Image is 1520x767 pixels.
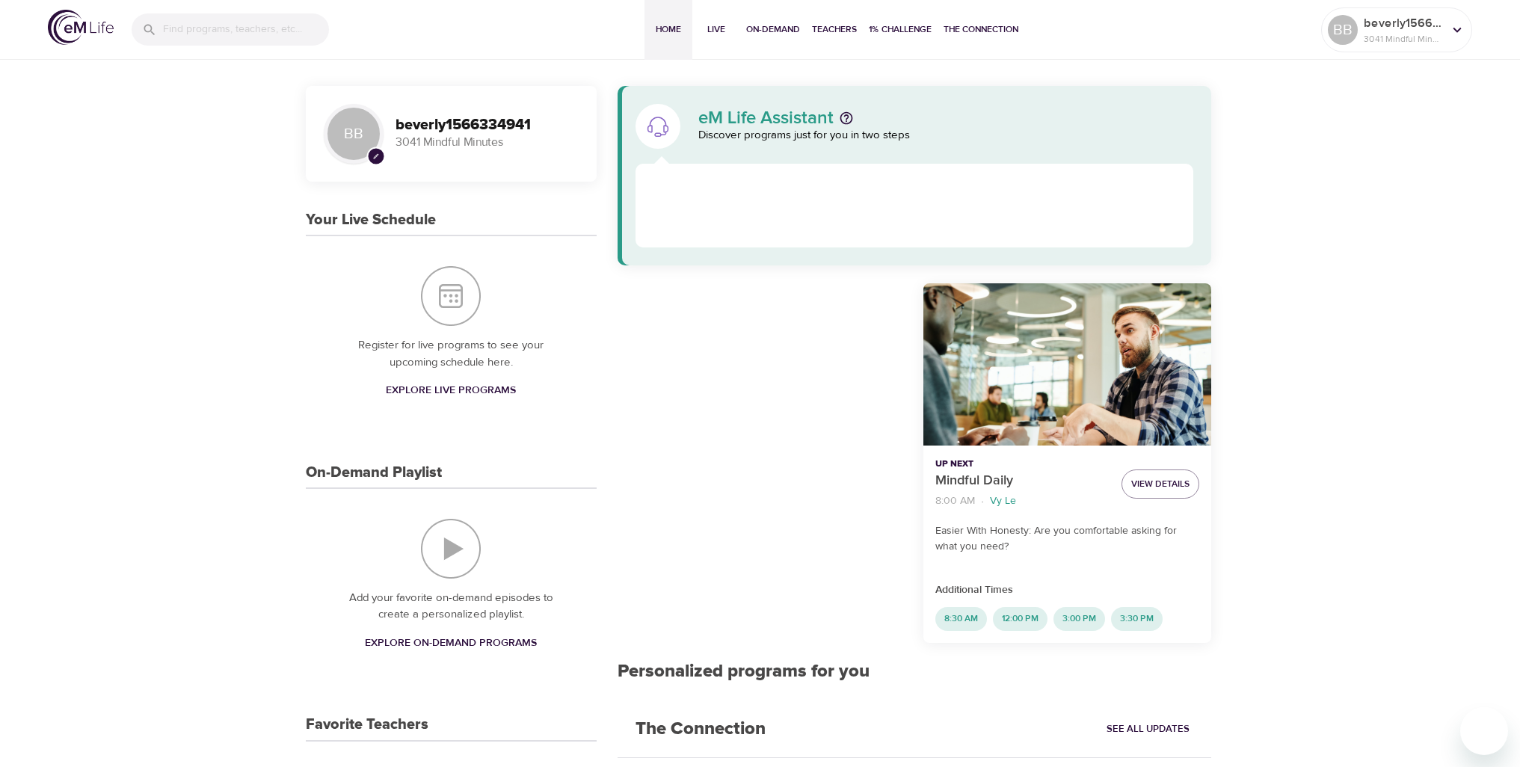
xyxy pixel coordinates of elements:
[1107,721,1190,738] span: See All Updates
[935,471,1110,491] p: Mindful Daily
[935,612,987,625] span: 8:30 AM
[935,523,1199,555] p: Easier With Honesty: Are you comfortable asking for what you need?
[1460,707,1508,755] iframe: Button to launch messaging window
[935,582,1199,598] p: Additional Times
[324,104,384,164] div: BB
[981,491,984,511] li: ·
[1131,476,1190,492] span: View Details
[421,519,481,579] img: On-Demand Playlist
[1364,14,1443,32] p: beverly1566334941
[698,22,734,37] span: Live
[396,117,579,134] h3: beverly1566334941
[698,127,1194,144] p: Discover programs just for you in two steps
[336,590,567,623] p: Add your favorite on-demand episodes to create a personalized playlist.
[1111,607,1163,631] div: 3:30 PM
[380,377,522,404] a: Explore Live Programs
[306,212,436,229] h3: Your Live Schedule
[1103,718,1193,741] a: See All Updates
[746,22,800,37] span: On-Demand
[1328,15,1358,45] div: BB
[618,661,1212,683] h2: Personalized programs for you
[812,22,857,37] span: Teachers
[1364,32,1443,46] p: 3041 Mindful Minutes
[935,491,1110,511] nav: breadcrumb
[306,716,428,733] h3: Favorite Teachers
[646,114,670,138] img: eM Life Assistant
[336,337,567,371] p: Register for live programs to see your upcoming schedule here.
[1053,612,1105,625] span: 3:00 PM
[365,634,537,653] span: Explore On-Demand Programs
[869,22,932,37] span: 1% Challenge
[396,134,579,151] p: 3041 Mindful Minutes
[48,10,114,45] img: logo
[698,109,834,127] p: eM Life Assistant
[386,381,516,400] span: Explore Live Programs
[650,22,686,37] span: Home
[359,629,543,657] a: Explore On-Demand Programs
[923,283,1211,446] button: Mindful Daily
[1053,607,1105,631] div: 3:00 PM
[163,13,329,46] input: Find programs, teachers, etc...
[944,22,1018,37] span: The Connection
[1121,469,1199,499] button: View Details
[993,607,1047,631] div: 12:00 PM
[993,612,1047,625] span: 12:00 PM
[421,266,481,326] img: Your Live Schedule
[935,493,975,509] p: 8:00 AM
[935,458,1110,471] p: Up Next
[618,700,784,758] h2: The Connection
[990,493,1016,509] p: Vy Le
[935,607,987,631] div: 8:30 AM
[1111,612,1163,625] span: 3:30 PM
[306,464,442,481] h3: On-Demand Playlist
